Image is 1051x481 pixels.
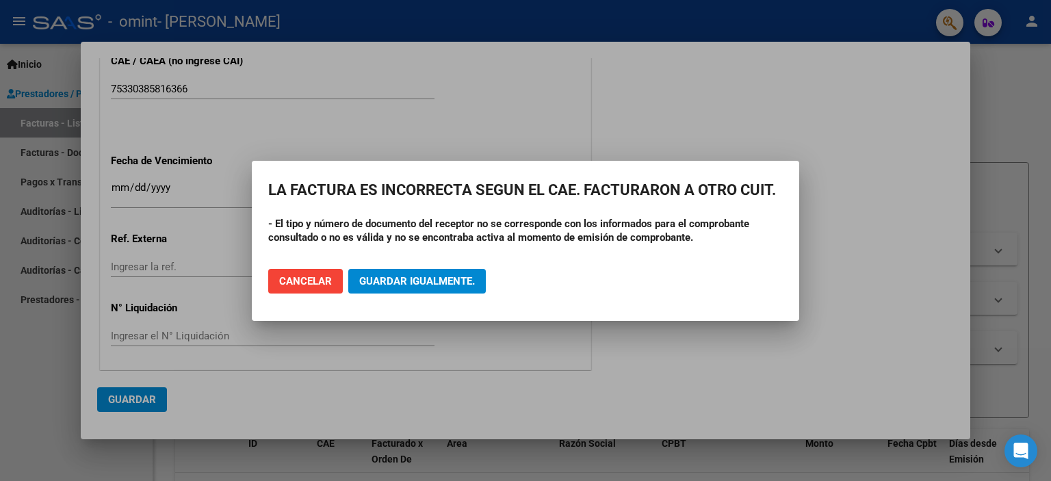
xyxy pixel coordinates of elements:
strong: - El tipo y número de documento del receptor no se corresponde con los informados para el comprob... [268,218,749,244]
span: Cancelar [279,275,332,287]
h2: LA FACTURA ES INCORRECTA SEGUN EL CAE. FACTURARON A OTRO CUIT. [268,177,783,203]
span: Guardar igualmente. [359,275,475,287]
div: Open Intercom Messenger [1004,434,1037,467]
button: Cancelar [268,269,343,294]
button: Guardar igualmente. [348,269,486,294]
